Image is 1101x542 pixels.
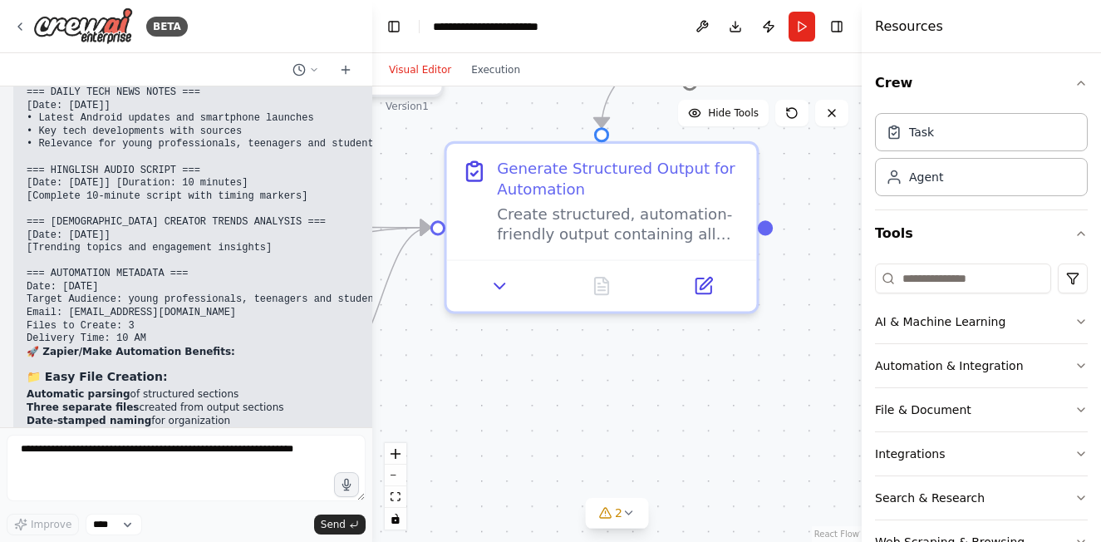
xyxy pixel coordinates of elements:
span: Send [321,518,346,531]
nav: breadcrumb [433,18,568,35]
button: Open in side panel [660,271,746,301]
button: Tools [875,210,1088,257]
img: Logo [33,7,133,45]
g: Edge from b7078cdb-16e1-483f-a60d-2a7aebeb7ce9 to 42859a14-61f3-45b1-9d83-7200ae46961a [332,215,430,382]
button: No output available [548,271,655,301]
button: Click to speak your automation idea [334,472,359,497]
button: Improve [7,514,79,535]
div: Agent [909,169,943,185]
button: Start a new chat [332,60,359,80]
div: Generate Structured Output for AutomationCreate structured, automation-friendly output containing... [445,141,759,314]
button: Execution [461,60,530,80]
button: Hide right sidebar [825,15,848,38]
h4: Resources [875,17,943,37]
button: toggle interactivity [385,508,406,530]
button: Switch to previous chat [286,60,326,80]
button: zoom out [385,465,406,486]
button: 2 [585,498,649,529]
li: of structured sections [27,388,386,402]
div: BETA [146,17,188,37]
li: for organization [27,415,386,428]
strong: 📁 Easy File Creation: [27,370,168,383]
div: Crew [875,106,1088,209]
button: AI & Machine Learning [875,300,1088,343]
div: Version 1 [386,100,429,113]
code: === DAILY TECH NEWS NOTES === [Date: [DATE]] • Latest Android updates and smartphone launches • K... [27,86,386,344]
span: 2 [615,505,622,521]
li: created from output sections [27,402,386,415]
button: fit view [385,486,406,508]
span: Improve [31,518,71,531]
div: React Flow controls [385,443,406,530]
strong: 🚀 Zapier/Make Automation Benefits: [27,346,235,357]
div: Generate Structured Output for Automation [497,159,741,200]
button: Integrations [875,432,1088,475]
div: Create structured, automation-friendly output containing all daily analysis formatted for Zapier/... [497,204,741,245]
strong: Three separate files [27,402,139,413]
a: React Flow attribution [814,530,859,539]
button: Visual Editor [379,60,461,80]
button: Automation & Integration [875,344,1088,387]
button: zoom in [385,443,406,465]
div: Task [909,124,934,140]
strong: Automatic parsing [27,388,130,400]
button: Hide Tools [678,100,769,126]
button: Crew [875,60,1088,106]
strong: Date-stamped naming [27,415,151,426]
button: File & Document [875,388,1088,431]
span: Hide Tools [708,106,759,120]
button: Hide left sidebar [382,15,406,38]
button: Send [314,515,366,535]
button: Search & Research [875,476,1088,520]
